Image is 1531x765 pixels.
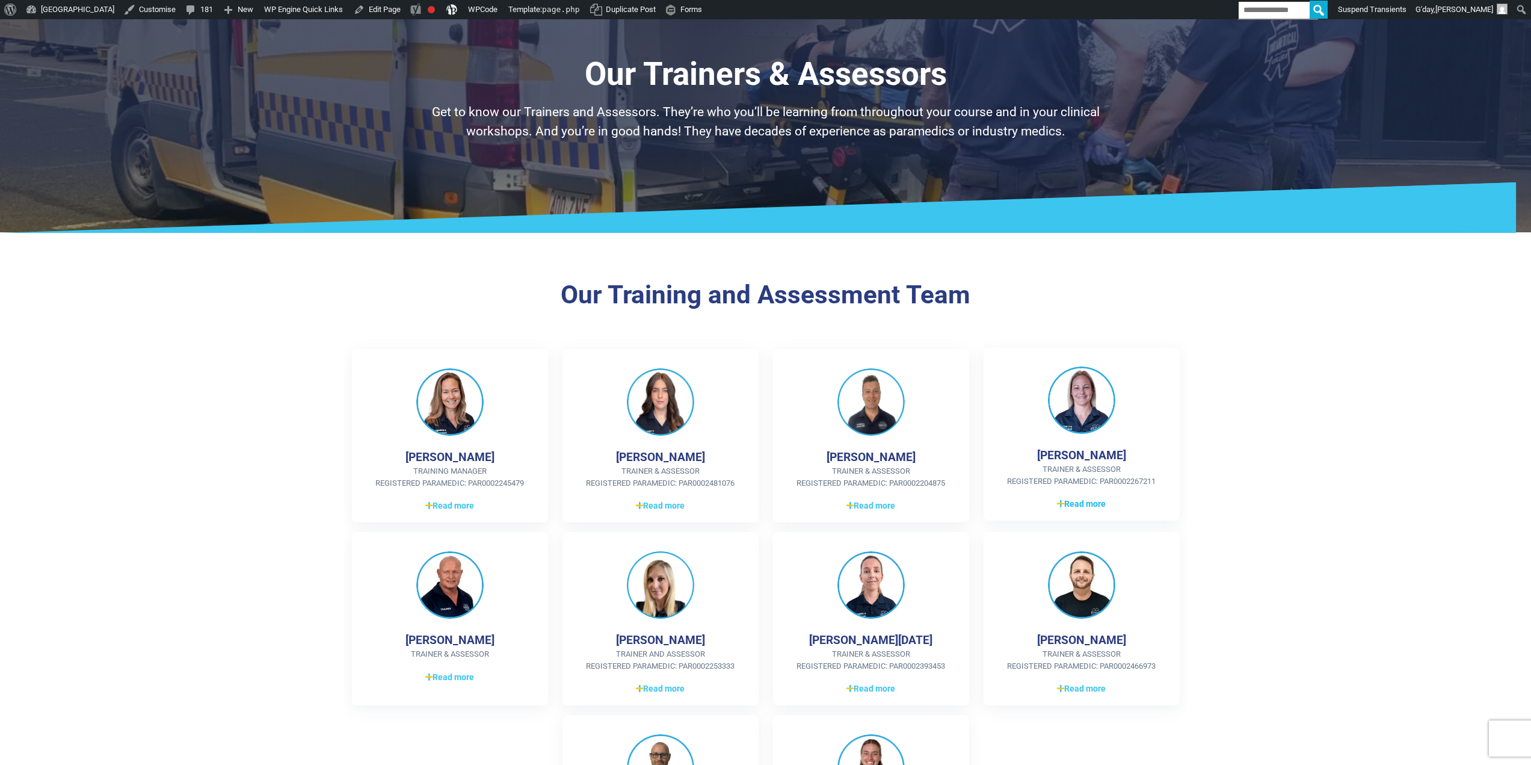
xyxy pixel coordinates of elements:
[846,683,895,695] span: Read more
[792,498,950,513] a: Read more
[371,498,529,513] a: Read more
[792,465,950,489] span: Trainer & Assessor Registered Paramedic: PAR0002204875
[616,450,705,464] h4: [PERSON_NAME]
[792,681,950,696] a: Read more
[1037,448,1126,462] h4: [PERSON_NAME]
[582,498,739,513] a: Read more
[414,103,1118,141] p: Get to know our Trainers and Assessors. They’re who you’ll be learning from throughout your cours...
[1057,498,1106,510] span: Read more
[1037,633,1126,647] h4: [PERSON_NAME]
[616,633,705,647] h4: [PERSON_NAME]
[416,368,484,436] img: Jaime Wallis
[542,5,580,14] span: page.php
[414,55,1118,93] h1: Our Trainers & Assessors
[582,681,739,696] a: Read more
[846,500,895,512] span: Read more
[371,648,529,660] span: Trainer & Assessor
[425,671,474,684] span: Read more
[1003,681,1160,696] a: Read more
[627,551,694,619] img: Jolene Moss
[405,633,494,647] h4: [PERSON_NAME]
[428,6,435,13] div: Focus keyphrase not set
[1048,367,1115,434] img: Stephanie Burton
[627,368,694,436] img: Betina Ellul
[1003,648,1160,672] span: Trainer & Assessor Registered Paramedic: PAR0002466973
[837,551,905,619] img: Sophie Lucia Griffiths
[827,450,916,464] h4: [PERSON_NAME]
[809,633,932,647] h4: [PERSON_NAME][DATE]
[1003,463,1160,487] span: Trainer & Assessor Registered Paramedic: PAR0002267211
[1048,551,1115,619] img: Nathan Seidel
[371,670,529,684] a: Read more
[425,500,474,512] span: Read more
[837,368,905,436] img: Chris King
[371,465,529,489] span: Training Manager Registered Paramedic: PAR0002245479
[405,450,494,464] h4: [PERSON_NAME]
[582,648,739,672] span: Trainer and Assessor Registered Paramedic: PAR0002253333
[636,500,685,512] span: Read more
[1003,497,1160,511] a: Read more
[582,465,739,489] span: Trainer & Assessor Registered Paramedic: PAR0002481076
[414,280,1118,311] h3: Our Training and Assessment Team
[1057,683,1106,695] span: Read more
[636,683,685,695] span: Read more
[416,551,484,619] img: Jens Hojby
[792,648,950,672] span: Trainer & Assessor Registered Paramedic: PAR0002393453
[1435,5,1493,14] span: [PERSON_NAME]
